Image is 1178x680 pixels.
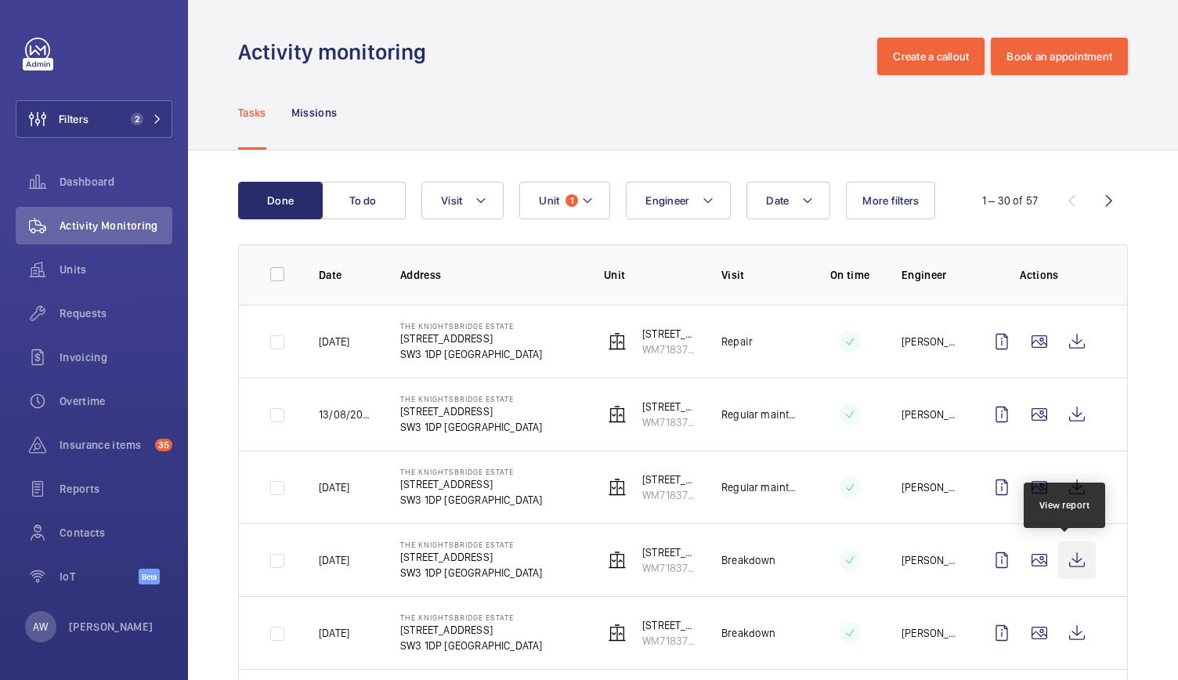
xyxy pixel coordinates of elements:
[155,439,172,451] span: 35
[721,407,798,422] p: Regular maintenance
[766,194,789,207] span: Date
[60,349,172,365] span: Invoicing
[642,342,696,357] p: WM71837720
[60,525,172,541] span: Contacts
[991,38,1128,75] button: Book an appointment
[400,549,543,565] p: [STREET_ADDRESS]
[902,479,958,495] p: [PERSON_NAME]
[400,565,543,581] p: SW3 1DP [GEOGRAPHIC_DATA]
[319,407,375,422] p: 13/08/2025
[626,182,731,219] button: Engineer
[60,393,172,409] span: Overtime
[645,194,689,207] span: Engineer
[642,326,696,342] p: [STREET_ADDRESS]
[539,194,559,207] span: Unit
[238,105,266,121] p: Tasks
[238,38,435,67] h1: Activity monitoring
[642,414,696,430] p: WM71837720
[59,111,89,127] span: Filters
[131,113,143,125] span: 2
[400,638,543,653] p: SW3 1DP [GEOGRAPHIC_DATA]
[746,182,830,219] button: Date
[400,540,543,549] p: The Knightsbridge Estate
[33,619,48,635] p: AW
[642,399,696,414] p: [STREET_ADDRESS]
[400,321,543,331] p: The Knightsbridge Estate
[608,332,627,351] img: elevator.svg
[321,182,406,219] button: To do
[400,267,579,283] p: Address
[642,560,696,576] p: WM71837720
[642,633,696,649] p: WM71837720
[902,625,958,641] p: [PERSON_NAME]
[16,100,172,138] button: Filters2
[291,105,338,121] p: Missions
[400,331,543,346] p: [STREET_ADDRESS]
[721,479,798,495] p: Regular maintenance
[400,394,543,403] p: The Knightsbridge Estate
[319,625,349,641] p: [DATE]
[400,467,543,476] p: The Knightsbridge Estate
[902,334,958,349] p: [PERSON_NAME]
[823,267,876,283] p: On time
[60,262,172,277] span: Units
[60,481,172,497] span: Reports
[319,267,375,283] p: Date
[566,194,578,207] span: 1
[400,403,543,419] p: [STREET_ADDRESS]
[400,476,543,492] p: [STREET_ADDRESS]
[983,267,1096,283] p: Actions
[642,487,696,503] p: WM71837720
[902,267,958,283] p: Engineer
[862,194,919,207] span: More filters
[421,182,504,219] button: Visit
[60,437,149,453] span: Insurance items
[60,218,172,233] span: Activity Monitoring
[238,182,323,219] button: Done
[519,182,610,219] button: Unit1
[319,479,349,495] p: [DATE]
[608,624,627,642] img: elevator.svg
[982,193,1038,208] div: 1 – 30 of 57
[608,478,627,497] img: elevator.svg
[400,622,543,638] p: [STREET_ADDRESS]
[721,552,776,568] p: Breakdown
[721,334,753,349] p: Repair
[902,552,958,568] p: [PERSON_NAME]
[319,552,349,568] p: [DATE]
[441,194,462,207] span: Visit
[604,267,696,283] p: Unit
[608,405,627,424] img: elevator.svg
[721,267,798,283] p: Visit
[877,38,985,75] button: Create a callout
[846,182,935,219] button: More filters
[400,492,543,508] p: SW3 1DP [GEOGRAPHIC_DATA]
[60,569,139,584] span: IoT
[608,551,627,570] img: elevator.svg
[400,419,543,435] p: SW3 1DP [GEOGRAPHIC_DATA]
[139,569,160,584] span: Beta
[60,306,172,321] span: Requests
[60,174,172,190] span: Dashboard
[1039,498,1090,512] div: View report
[642,617,696,633] p: [STREET_ADDRESS]
[400,613,543,622] p: The Knightsbridge Estate
[319,334,349,349] p: [DATE]
[642,544,696,560] p: [STREET_ADDRESS]
[721,625,776,641] p: Breakdown
[902,407,958,422] p: [PERSON_NAME]
[69,619,154,635] p: [PERSON_NAME]
[400,346,543,362] p: SW3 1DP [GEOGRAPHIC_DATA]
[642,472,696,487] p: [STREET_ADDRESS]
